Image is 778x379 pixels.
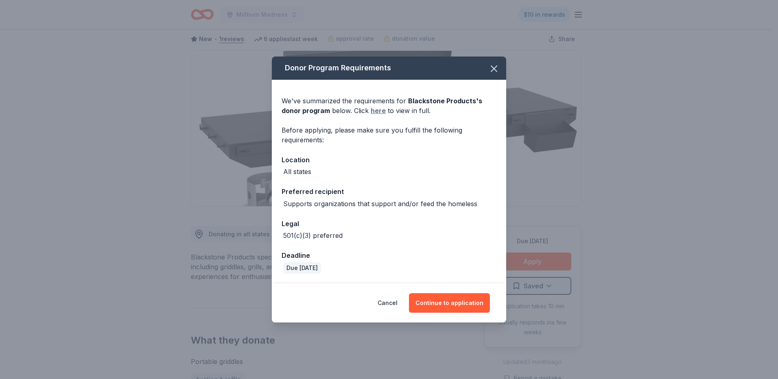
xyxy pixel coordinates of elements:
div: Location [282,155,496,165]
div: Due [DATE] [283,262,321,274]
div: Preferred recipient [282,186,496,197]
div: 501(c)(3) preferred [283,231,343,240]
button: Continue to application [409,293,490,313]
div: We've summarized the requirements for below. Click to view in full. [282,96,496,115]
button: Cancel [378,293,398,313]
div: Supports organizations that support and/or feed the homeless [283,199,477,209]
a: here [371,106,386,115]
div: Deadline [282,250,496,261]
div: Donor Program Requirements [272,57,506,80]
div: Legal [282,218,496,229]
div: All states [283,167,311,176]
div: Before applying, please make sure you fulfill the following requirements: [282,125,496,145]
